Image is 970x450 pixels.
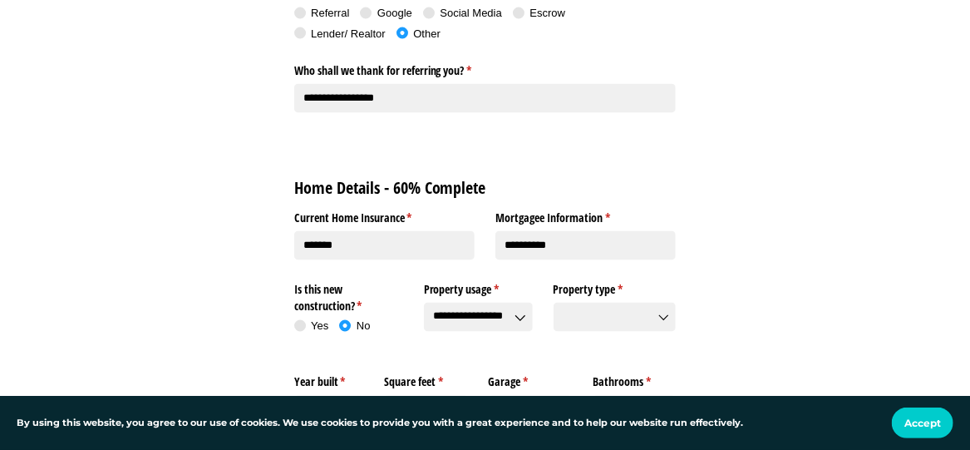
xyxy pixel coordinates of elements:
[311,7,349,19] span: Referral
[311,27,386,40] span: Lender/​ Realtor
[311,320,328,333] span: Yes
[529,7,565,19] span: Escrow
[424,276,533,298] label: Property usage
[357,320,371,333] span: No
[384,368,467,390] label: Square feet
[440,7,501,19] span: Social Media
[17,416,743,431] p: By using this website, you agree to our use of cookies. We use cookies to provide you with a grea...
[495,205,676,226] label: Mortgagee Information
[413,27,441,40] span: Other
[294,176,677,200] h2: Home Details - 60% Complete
[554,276,677,298] label: Property type
[294,276,403,314] legend: Is this new construction?
[377,7,412,19] span: Google
[294,57,677,79] label: Who shall we thank for referring you?
[294,205,475,226] label: Current Home Insurance
[593,368,676,390] label: Bathrooms
[892,408,953,438] button: Accept
[489,368,572,390] label: Garage
[294,368,364,390] label: Year built
[904,417,941,429] span: Accept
